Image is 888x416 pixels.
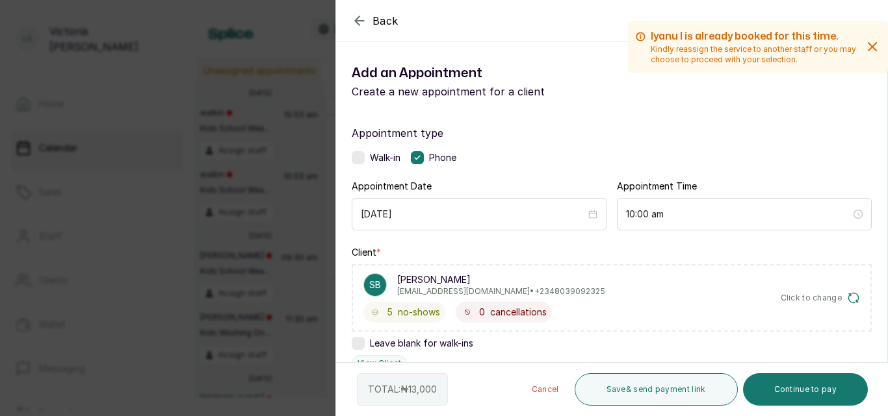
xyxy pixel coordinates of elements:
[352,355,407,372] button: View Client
[398,306,440,319] span: no-shows
[352,246,381,259] label: Client
[370,151,400,164] span: Walk-in
[781,291,861,304] button: Click to change
[617,180,697,193] label: Appointment Time
[397,286,605,297] p: [EMAIL_ADDRESS][DOMAIN_NAME] • +234 8039092325
[352,13,398,29] button: Back
[429,151,456,164] span: Phone
[626,207,851,221] input: Select time
[352,63,612,84] h1: Add an Appointment
[352,125,872,141] label: Appointment type
[387,306,393,319] span: 5
[743,373,868,406] button: Continue to pay
[575,373,738,406] button: Save& send payment link
[651,29,859,44] h2: Iyanu I is already booked for this time.
[361,207,586,221] input: Select date
[781,293,842,303] span: Click to change
[372,13,398,29] span: Back
[521,373,569,406] button: Cancel
[490,306,547,319] span: cancellations
[370,337,473,350] span: Leave blank for walk-ins
[397,273,605,286] p: [PERSON_NAME]
[368,383,437,396] p: TOTAL: ₦
[369,278,381,291] p: SB
[479,306,485,319] span: 0
[352,180,432,193] label: Appointment Date
[651,44,859,65] p: Kindly reassign the service to another staff or you may choose to proceed with your selection.
[408,384,437,395] span: 13,000
[352,84,612,99] p: Create a new appointment for a client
